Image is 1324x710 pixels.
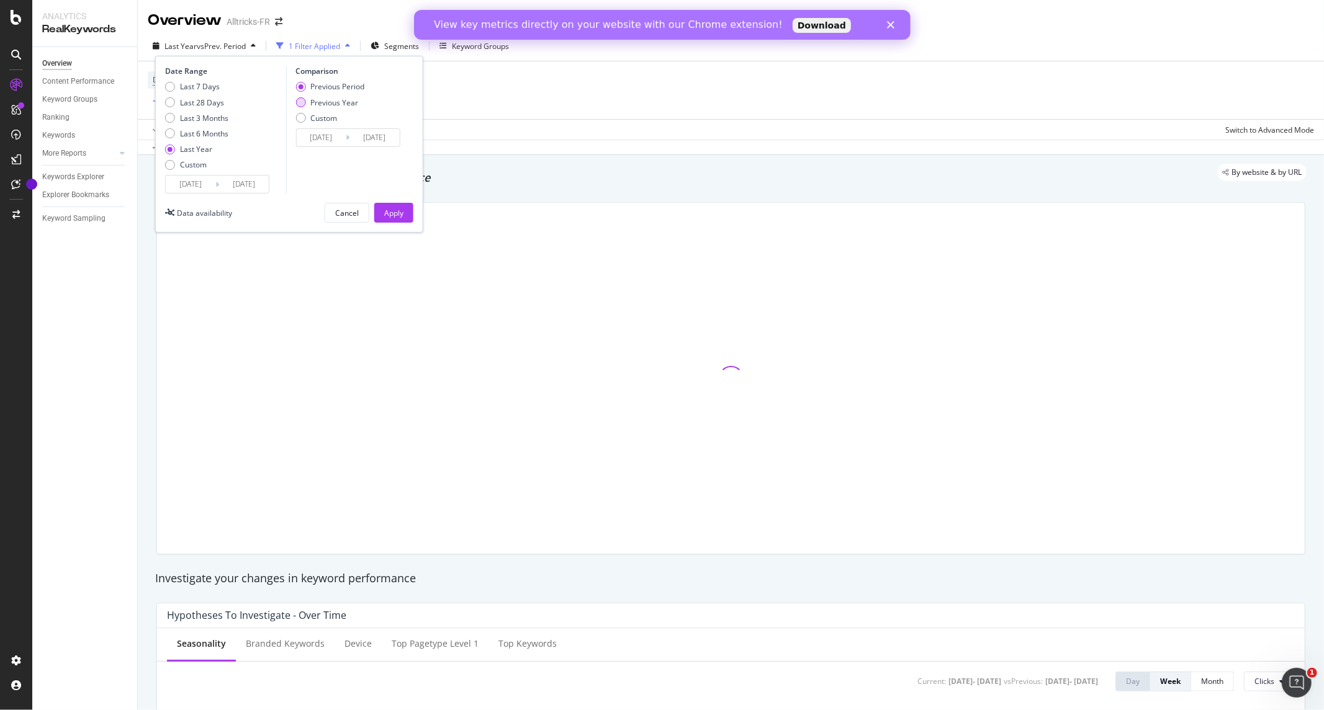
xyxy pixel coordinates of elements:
[180,159,207,170] div: Custom
[42,111,128,124] a: Ranking
[42,171,128,184] a: Keywords Explorer
[1225,125,1314,135] div: Switch to Advanced Mode
[310,97,358,108] div: Previous Year
[42,212,128,225] a: Keyword Sampling
[275,17,282,26] div: arrow-right-arrow-left
[42,57,72,70] div: Overview
[180,113,228,123] div: Last 3 Months
[1307,668,1317,678] span: 1
[165,128,228,139] div: Last 6 Months
[42,212,106,225] div: Keyword Sampling
[42,171,104,184] div: Keywords Explorer
[177,637,226,650] div: Seasonality
[153,74,176,85] span: Device
[42,189,109,202] div: Explorer Bookmarks
[197,41,246,51] span: vs Prev. Period
[165,144,228,154] div: Last Year
[366,36,424,56] button: Segments
[42,189,128,202] a: Explorer Bookmarks
[167,609,346,621] div: Hypotheses to Investigate - Over Time
[26,179,37,190] div: Tooltip anchor
[345,637,372,650] div: Device
[1150,672,1191,691] button: Week
[1160,676,1181,686] div: Week
[42,22,127,37] div: RealKeywords
[295,113,364,123] div: Custom
[180,81,220,92] div: Last 7 Days
[148,94,197,109] button: Add Filter
[227,16,270,28] div: Alltricks-FR
[180,144,212,154] div: Last Year
[392,637,479,650] div: Top pagetype Level 1
[42,111,70,124] div: Ranking
[1045,676,1098,686] div: [DATE] - [DATE]
[180,128,228,139] div: Last 6 Months
[917,676,946,686] div: Current:
[42,75,114,88] div: Content Performance
[1282,668,1312,698] iframe: Intercom live chat
[42,147,86,160] div: More Reports
[452,41,509,51] div: Keyword Groups
[295,97,364,108] div: Previous Year
[271,36,355,56] button: 1 Filter Applied
[1191,672,1234,691] button: Month
[42,93,97,106] div: Keyword Groups
[165,81,228,92] div: Last 7 Days
[295,81,364,92] div: Previous Period
[165,159,228,170] div: Custom
[155,570,1307,587] div: Investigate your changes in keyword performance
[435,36,514,56] button: Keyword Groups
[295,66,403,76] div: Comparison
[148,120,184,140] button: Apply
[1244,672,1295,691] button: Clicks
[325,203,369,223] button: Cancel
[473,11,485,19] div: Fermer
[1004,676,1043,686] div: vs Previous :
[310,81,364,92] div: Previous Period
[177,208,232,218] div: Data availability
[42,147,116,160] a: More Reports
[42,10,127,22] div: Analytics
[42,129,75,142] div: Keywords
[289,41,340,51] div: 1 Filter Applied
[42,75,128,88] a: Content Performance
[148,36,261,56] button: Last YearvsPrev. Period
[164,41,197,51] span: Last Year
[246,637,325,650] div: Branded Keywords
[165,113,228,123] div: Last 3 Months
[148,10,222,31] div: Overview
[384,208,403,218] div: Apply
[1126,676,1140,686] div: Day
[219,175,269,193] input: End Date
[374,203,413,223] button: Apply
[42,93,128,106] a: Keyword Groups
[1217,164,1307,181] div: legacy label
[1115,672,1150,691] button: Day
[42,57,128,70] a: Overview
[1232,169,1302,176] span: By website & by URL
[948,676,1001,686] div: [DATE] - [DATE]
[42,129,128,142] a: Keywords
[296,129,346,146] input: Start Date
[165,97,228,108] div: Last 28 Days
[349,129,399,146] input: End Date
[1201,676,1223,686] div: Month
[310,113,337,123] div: Custom
[335,208,359,218] div: Cancel
[1254,676,1274,686] span: Clicks
[165,66,283,76] div: Date Range
[414,10,911,40] iframe: Intercom live chat bannière
[166,175,215,193] input: Start Date
[1220,120,1314,140] button: Switch to Advanced Mode
[384,41,419,51] span: Segments
[498,637,557,650] div: Top Keywords
[180,97,224,108] div: Last 28 Days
